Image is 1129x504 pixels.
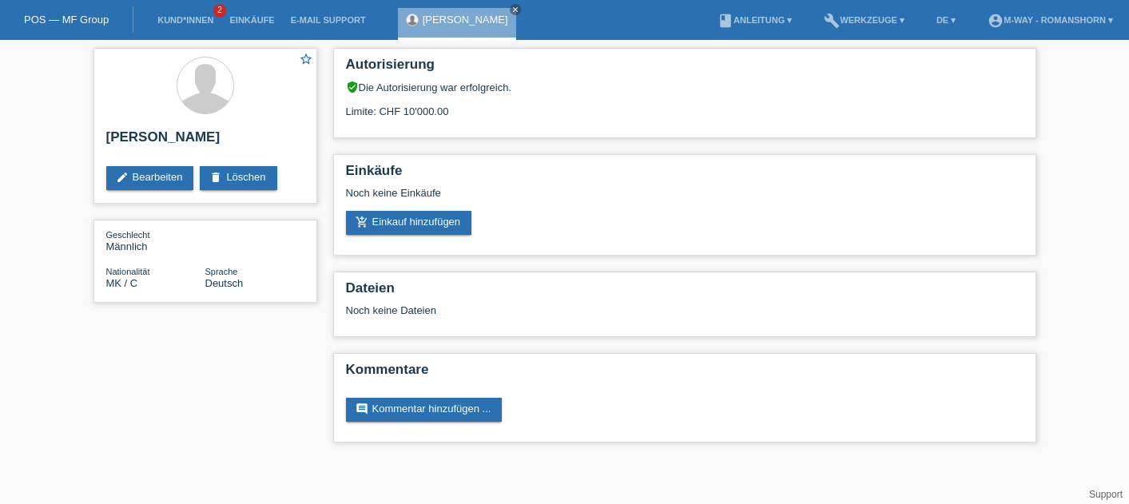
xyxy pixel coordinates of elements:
i: close [511,6,519,14]
span: Geschlecht [106,230,150,240]
span: Deutsch [205,277,244,289]
div: Männlich [106,228,205,252]
i: comment [356,403,368,415]
a: Kund*innen [149,15,221,25]
a: buildWerkzeuge ▾ [816,15,912,25]
i: delete [209,171,222,184]
i: build [824,13,840,29]
i: add_shopping_cart [356,216,368,228]
a: add_shopping_cartEinkauf hinzufügen [346,211,472,235]
i: book [718,13,733,29]
a: commentKommentar hinzufügen ... [346,398,503,422]
a: close [510,4,521,15]
a: account_circlem-way - Romanshorn ▾ [980,15,1121,25]
h2: Autorisierung [346,57,1024,81]
span: 2 [213,4,226,18]
a: star_border [299,52,313,69]
span: Sprache [205,267,238,276]
span: Mazedonien / C / 23.04.1997 [106,277,138,289]
a: editBearbeiten [106,166,194,190]
span: Nationalität [106,267,150,276]
a: DE ▾ [928,15,964,25]
a: POS — MF Group [24,14,109,26]
a: [PERSON_NAME] [423,14,508,26]
a: E-Mail Support [283,15,374,25]
div: Die Autorisierung war erfolgreich. [346,81,1024,93]
h2: Kommentare [346,362,1024,386]
a: Einkäufe [221,15,282,25]
h2: Dateien [346,280,1024,304]
div: Limite: CHF 10'000.00 [346,93,1024,117]
a: deleteLöschen [200,166,276,190]
h2: Einkäufe [346,163,1024,187]
i: account_circle [988,13,1004,29]
h2: [PERSON_NAME] [106,129,304,153]
div: Noch keine Dateien [346,304,834,316]
a: bookAnleitung ▾ [710,15,800,25]
a: Support [1089,489,1123,500]
i: verified_user [346,81,359,93]
i: edit [116,171,129,184]
div: Noch keine Einkäufe [346,187,1024,211]
i: star_border [299,52,313,66]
